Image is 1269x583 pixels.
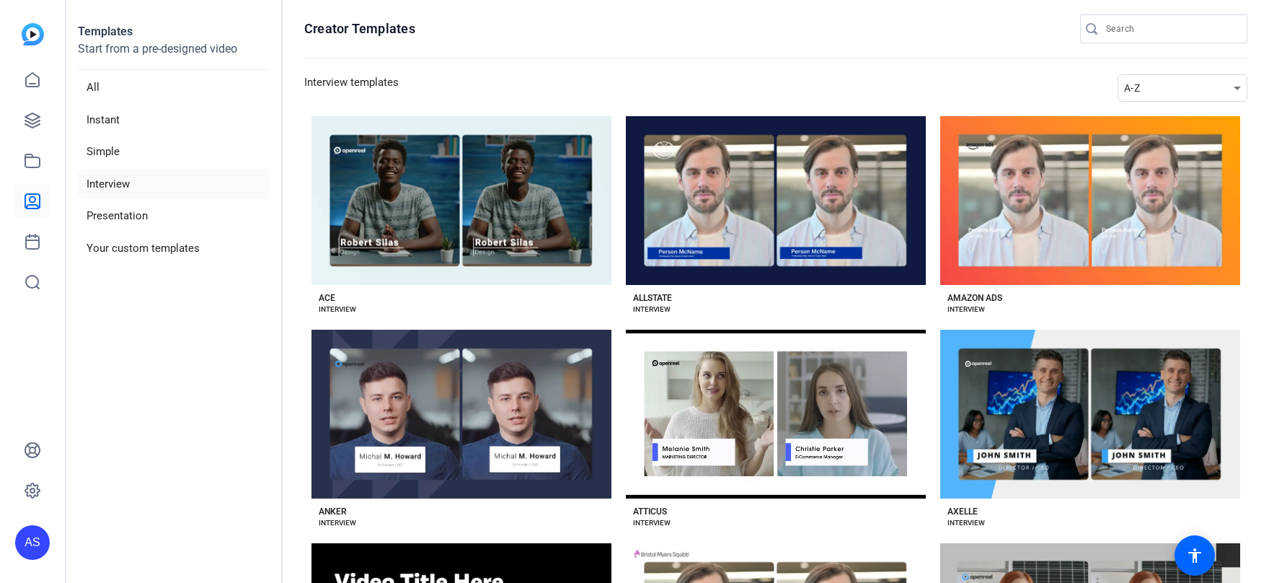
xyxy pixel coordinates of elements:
h1: Creator Templates [304,20,415,38]
div: INTERVIEW [947,304,985,315]
div: AS [15,525,50,560]
button: Template image [626,330,926,499]
div: ANKER [319,506,347,517]
h3: Interview templates [304,74,399,102]
span: A-Z [1124,82,1140,94]
img: blue-gradient.svg [22,23,44,45]
li: Instant [78,105,270,135]
div: AXELLE [947,506,978,517]
li: Interview [78,170,270,199]
li: Your custom templates [78,234,270,263]
div: ACE [319,292,335,304]
li: Simple [78,137,270,167]
button: Template image [940,330,1240,499]
div: AMAZON ADS [947,292,1002,304]
div: INTERVIEW [947,517,985,529]
div: INTERVIEW [319,304,356,315]
p: Start from a pre-designed video [78,40,270,70]
button: Template image [311,330,611,499]
li: Presentation [78,201,270,231]
mat-icon: accessibility [1186,547,1203,564]
button: Template image [940,116,1240,285]
div: INTERVIEW [633,517,671,529]
input: Search [1106,20,1236,38]
strong: Templates [78,25,133,38]
li: All [78,73,270,102]
button: Template image [626,116,926,285]
div: INTERVIEW [319,517,356,529]
div: INTERVIEW [633,304,671,315]
div: ATTICUS [633,506,667,517]
button: Template image [311,116,611,285]
div: ALLSTATE [633,292,672,304]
